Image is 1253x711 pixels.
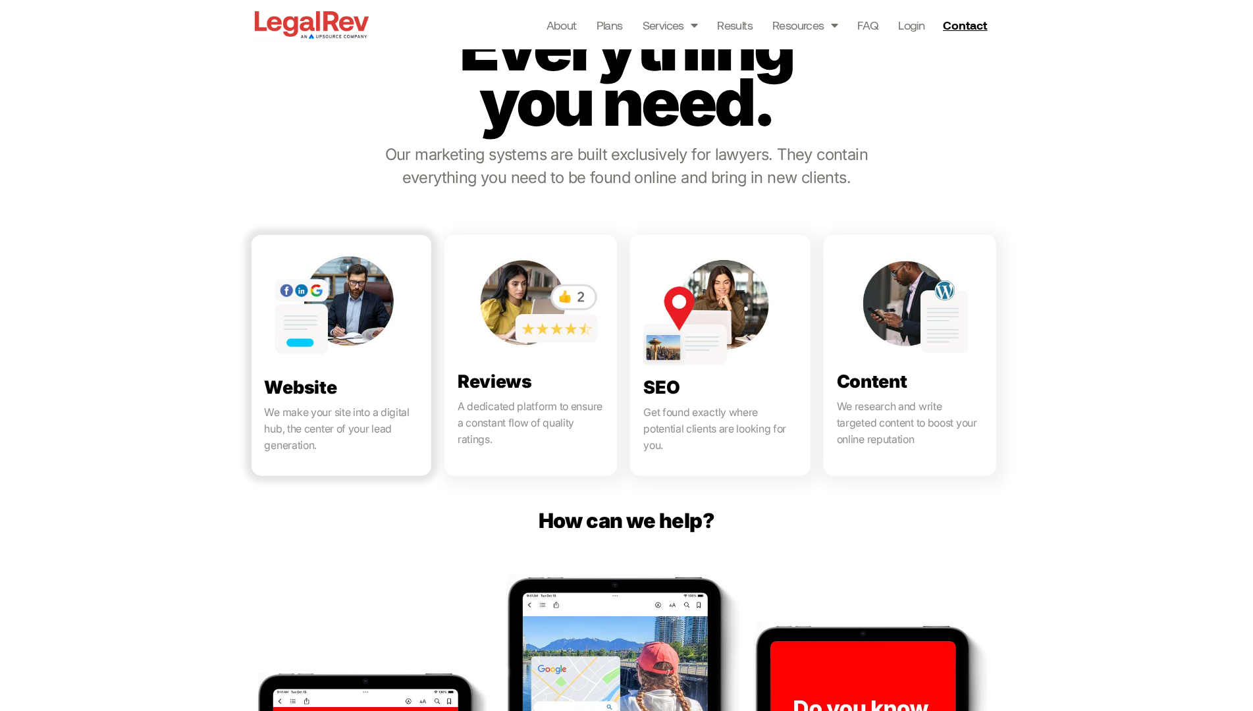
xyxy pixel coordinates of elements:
[377,509,876,532] p: How can we help?
[643,16,698,34] a: Services
[252,235,432,476] a: Website We make your site into a digital hub, the center of your lead generation.
[717,16,753,34] a: Results
[378,143,875,189] p: Our marketing systems are built exclusively for lawyers. They contain everything you need to be f...
[597,16,623,34] a: Plans
[630,235,811,476] a: SEO Get found exactly where potential clients are looking for you.
[898,16,924,34] a: Login
[772,16,838,34] a: Resources
[943,19,987,31] span: Contact
[444,235,617,476] a: Reviews A dedicated platform to ensure a constant flow of quality ratings.
[547,16,925,34] nav: Menu
[824,235,996,476] a: Content We research and write targeted content to boost your online reputation
[435,19,818,130] p: Everything you need.
[547,16,577,34] a: About
[938,14,996,36] a: Contact
[857,16,878,34] a: FAQ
